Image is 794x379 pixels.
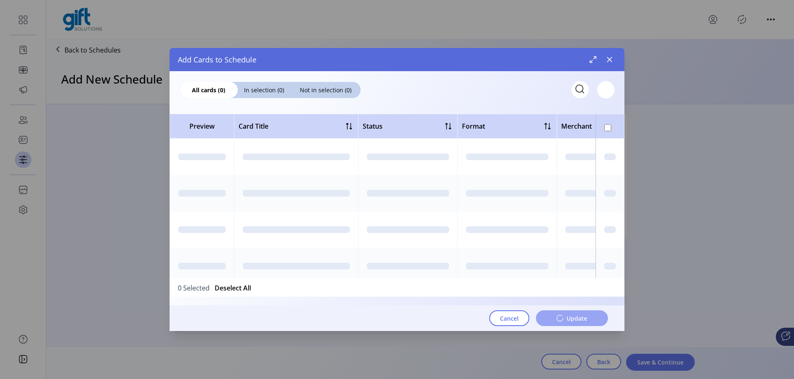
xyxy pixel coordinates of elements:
div: Not in selection (0) [290,82,361,98]
button: Filter Button [597,81,615,98]
span: Format [462,121,485,131]
span: Add Cards to Schedule [178,54,256,65]
span: All cards (0) [179,86,238,94]
span: Preview [174,121,230,131]
span: Merchant [561,121,592,131]
div: In selection (0) [238,82,290,98]
span: Not in selection (0) [290,86,361,94]
span: Card Title [239,121,268,131]
button: Deselect All [215,283,251,293]
div: Status [363,121,383,131]
span: 0 Selected [178,283,210,292]
button: Maximize [586,53,600,66]
span: In selection (0) [238,86,290,94]
button: Cancel [489,310,529,326]
span: Cancel [500,314,519,323]
div: All cards (0) [179,82,238,98]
